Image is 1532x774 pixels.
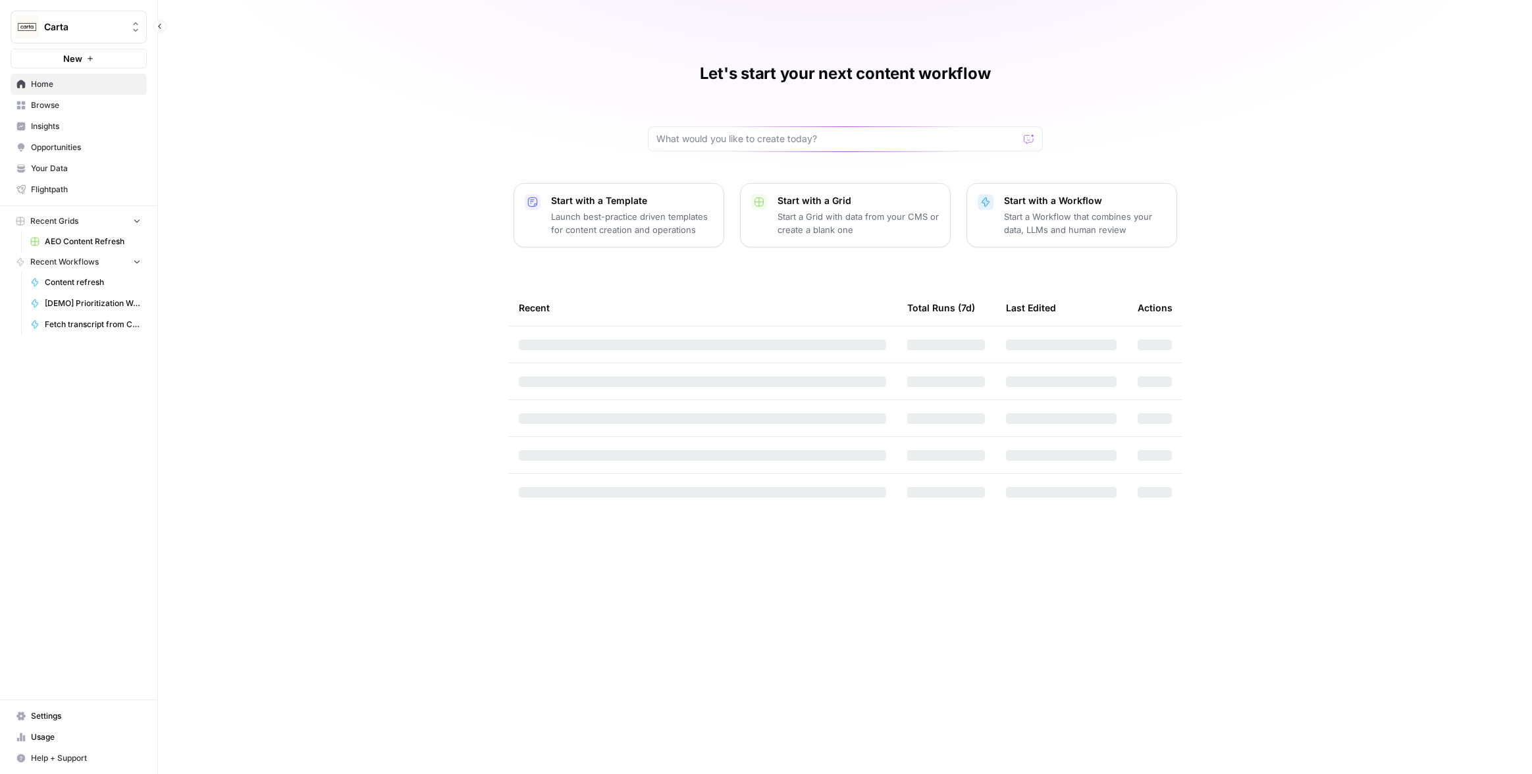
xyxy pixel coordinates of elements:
[740,183,951,247] button: Start with a GridStart a Grid with data from your CMS or create a blank one
[11,116,147,137] a: Insights
[63,52,82,65] span: New
[30,256,99,268] span: Recent Workflows
[31,78,141,90] span: Home
[11,252,147,272] button: Recent Workflows
[11,158,147,179] a: Your Data
[519,290,886,326] div: Recent
[700,63,991,84] h1: Let's start your next content workflow
[45,276,141,288] span: Content refresh
[31,710,141,722] span: Settings
[11,748,147,769] button: Help + Support
[551,210,713,236] p: Launch best-practice driven templates for content creation and operations
[656,132,1018,145] input: What would you like to create today?
[907,290,975,326] div: Total Runs (7d)
[45,297,141,309] span: [DEMO] Prioritization Workflow for creation
[15,15,39,39] img: Carta Logo
[1004,194,1166,207] p: Start with a Workflow
[24,314,147,335] a: Fetch transcript from Chorus
[1004,210,1166,236] p: Start a Workflow that combines your data, LLMs and human review
[11,137,147,158] a: Opportunities
[31,142,141,153] span: Opportunities
[45,236,141,247] span: AEO Content Refresh
[31,99,141,111] span: Browse
[45,319,141,330] span: Fetch transcript from Chorus
[31,752,141,764] span: Help + Support
[11,179,147,200] a: Flightpath
[11,11,147,43] button: Workspace: Carta
[11,95,147,116] a: Browse
[514,183,724,247] button: Start with a TemplateLaunch best-practice driven templates for content creation and operations
[966,183,1177,247] button: Start with a WorkflowStart a Workflow that combines your data, LLMs and human review
[24,272,147,293] a: Content refresh
[778,210,939,236] p: Start a Grid with data from your CMS or create a blank one
[30,215,78,227] span: Recent Grids
[11,211,147,231] button: Recent Grids
[1138,290,1173,326] div: Actions
[551,194,713,207] p: Start with a Template
[11,706,147,727] a: Settings
[24,293,147,314] a: [DEMO] Prioritization Workflow for creation
[778,194,939,207] p: Start with a Grid
[31,120,141,132] span: Insights
[11,74,147,95] a: Home
[11,49,147,68] button: New
[31,163,141,174] span: Your Data
[1006,290,1056,326] div: Last Edited
[31,184,141,195] span: Flightpath
[31,731,141,743] span: Usage
[24,231,147,252] a: AEO Content Refresh
[44,20,124,34] span: Carta
[11,727,147,748] a: Usage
